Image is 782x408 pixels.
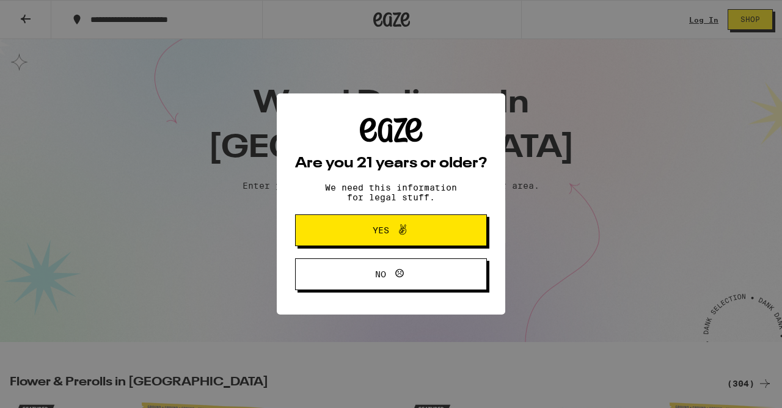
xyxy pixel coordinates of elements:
span: Yes [373,226,389,235]
p: We need this information for legal stuff. [315,183,467,202]
button: No [295,258,487,290]
span: No [375,270,386,279]
h2: Are you 21 years or older? [295,156,487,171]
span: Hi. Need any help? [7,9,88,18]
button: Yes [295,214,487,246]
